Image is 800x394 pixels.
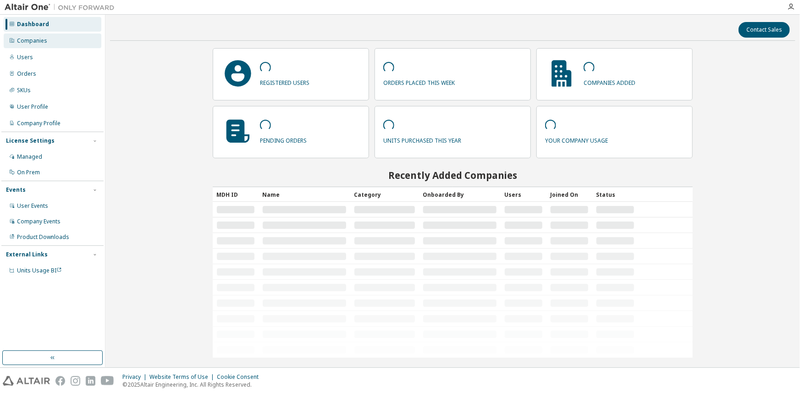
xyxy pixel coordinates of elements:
[3,376,50,386] img: altair_logo.svg
[17,103,48,111] div: User Profile
[260,134,307,144] p: pending orders
[6,251,48,258] div: External Links
[71,376,80,386] img: instagram.svg
[17,202,48,210] div: User Events
[55,376,65,386] img: facebook.svg
[17,70,36,78] div: Orders
[17,21,49,28] div: Dashboard
[739,22,790,38] button: Contact Sales
[504,187,543,202] div: Users
[122,381,264,388] p: © 2025 Altair Engineering, Inc. All Rights Reserved.
[354,187,415,202] div: Category
[596,187,634,202] div: Status
[262,187,347,202] div: Name
[17,153,42,161] div: Managed
[383,76,455,87] p: orders placed this week
[423,187,497,202] div: Onboarded By
[6,137,55,144] div: License Settings
[149,373,217,381] div: Website Terms of Use
[216,187,255,202] div: MDH ID
[383,134,461,144] p: units purchased this year
[17,37,47,44] div: Companies
[101,376,114,386] img: youtube.svg
[17,87,31,94] div: SKUs
[550,187,589,202] div: Joined On
[122,373,149,381] div: Privacy
[17,233,69,241] div: Product Downloads
[217,373,264,381] div: Cookie Consent
[17,169,40,176] div: On Prem
[584,76,635,87] p: companies added
[17,54,33,61] div: Users
[260,76,309,87] p: registered users
[86,376,95,386] img: linkedin.svg
[545,134,608,144] p: your company usage
[17,218,61,225] div: Company Events
[213,169,693,181] h2: Recently Added Companies
[17,266,62,274] span: Units Usage BI
[17,120,61,127] div: Company Profile
[5,3,119,12] img: Altair One
[6,186,26,194] div: Events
